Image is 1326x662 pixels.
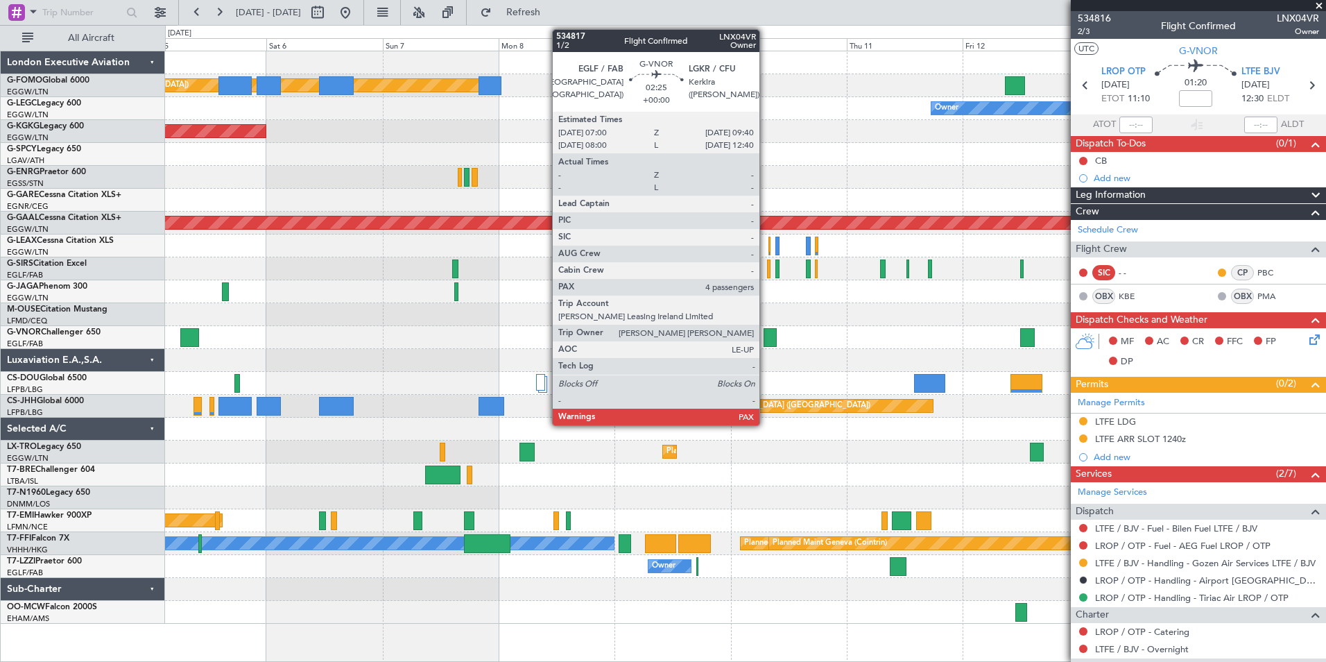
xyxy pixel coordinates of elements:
span: 2/3 [1078,26,1111,37]
span: Leg Information [1076,187,1146,203]
span: ATOT [1093,118,1116,132]
a: Manage Services [1078,486,1147,500]
span: G-FOMO [7,76,42,85]
span: G-VNOR [7,328,41,337]
div: Planned Maint Dusseldorf [666,441,757,462]
span: Charter [1076,607,1109,623]
a: LROP / OTP - Handling - Tiriac Air LROP / OTP [1095,592,1289,604]
span: (0/2) [1276,376,1296,391]
span: 01:20 [1185,76,1207,90]
span: G-LEAX [7,237,37,245]
div: Owner [652,556,675,577]
a: EGLF/FAB [7,339,43,349]
a: LGAV/ATH [7,155,44,166]
span: FFC [1227,335,1243,349]
a: EGGW/LTN [7,87,49,97]
span: G-SPCY [7,145,37,153]
span: Dispatch Checks and Weather [1076,312,1207,328]
a: LX-TROLegacy 650 [7,443,81,451]
span: M-OUSE [7,305,40,314]
span: 11:10 [1128,92,1150,106]
div: LTFE ARR SLOT 1240z [1095,433,1186,445]
span: Crew [1076,204,1099,220]
a: EGGW/LTN [7,224,49,235]
span: Dispatch [1076,504,1114,520]
span: ELDT [1267,92,1289,106]
span: [DATE] - [DATE] [236,6,301,19]
a: DNMM/LOS [7,499,50,509]
span: MF [1121,335,1134,349]
span: G-SIRS [7,260,33,268]
span: G-JAGA [7,282,39,291]
a: LROP / OTP - Fuel - AEG Fuel LROP / OTP [1095,540,1271,552]
a: CS-JHHGlobal 6000 [7,397,84,405]
span: [DATE] [1101,78,1130,92]
span: [DATE] [1241,78,1270,92]
a: LFMN/NCE [7,522,48,532]
a: KBE [1119,290,1150,303]
span: G-KGKG [7,122,40,130]
a: EGLF/FAB [7,270,43,280]
div: Mon 8 [499,38,614,51]
span: Refresh [494,8,553,17]
a: EHAM/AMS [7,613,49,624]
span: Services [1076,466,1112,482]
a: T7-FFIFalcon 7X [7,534,69,543]
a: LROP / OTP - Handling - Airport [GEOGRAPHIC_DATA] LUKK / KIV [1095,575,1319,586]
a: CS-DOUGlobal 6500 [7,374,87,382]
span: T7-LZZI [7,557,35,566]
span: Dispatch To-Dos [1076,136,1146,152]
a: T7-LZZIPraetor 600 [7,557,82,566]
a: LFMD/CEQ [7,316,47,326]
span: AC [1157,335,1169,349]
span: Permits [1076,377,1108,393]
span: Owner [1277,26,1319,37]
span: T7-FFI [7,534,31,543]
span: T7-BRE [7,466,35,474]
a: G-LEAXCessna Citation XLS [7,237,114,245]
div: Thu 11 [847,38,963,51]
a: T7-EMIHawker 900XP [7,511,92,520]
a: LROP / OTP - Catering [1095,626,1189,638]
a: Schedule Crew [1078,223,1138,237]
a: EGSS/STN [7,178,44,189]
div: CB [1095,155,1107,167]
span: 534816 [1078,11,1111,26]
button: Refresh [474,1,557,24]
div: Planned Maint [GEOGRAPHIC_DATA] ([GEOGRAPHIC_DATA]) [652,373,870,393]
a: EGGW/LTN [7,293,49,303]
span: FP [1266,335,1276,349]
span: G-LEGC [7,99,37,108]
a: T7-N1960Legacy 650 [7,489,90,497]
a: G-GARECessna Citation XLS+ [7,191,121,199]
span: G-GARE [7,191,39,199]
a: PMA [1257,290,1289,303]
span: LX-TRO [7,443,37,451]
a: EGLF/FAB [7,568,43,578]
a: G-KGKGLegacy 600 [7,122,84,130]
div: Sat 6 [266,38,382,51]
a: OO-MCWFalcon 2000S [7,603,97,611]
div: Add new [1094,172,1319,184]
div: Planned Maint Tianjin ([GEOGRAPHIC_DATA]) [744,533,906,554]
div: CP [1231,265,1254,280]
a: LTFE / BJV - Fuel - Bilen Fuel LTFE / BJV [1095,523,1257,534]
div: Planned Maint Geneva (Cointrin) [773,533,887,554]
span: CR [1192,335,1204,349]
a: G-FOMOGlobal 6000 [7,76,89,85]
a: EGGW/LTN [7,247,49,257]
div: Wed 10 [731,38,847,51]
span: ALDT [1281,118,1304,132]
span: G-GAAL [7,214,39,222]
span: (2/7) [1276,466,1296,481]
button: UTC [1074,42,1099,55]
span: LTFE BJV [1241,65,1280,79]
div: Planned Maint [GEOGRAPHIC_DATA] ([GEOGRAPHIC_DATA]) [652,396,870,416]
div: Owner [935,98,958,119]
span: T7-N1960 [7,489,46,497]
button: All Aircraft [15,27,150,49]
a: LTFE / BJV - Handling - Gozen Air Services LTFE / BJV [1095,557,1316,569]
a: LFPB/LBG [7,384,43,395]
a: LFPB/LBG [7,407,43,418]
a: G-GAALCessna Citation XLS+ [7,214,121,222]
